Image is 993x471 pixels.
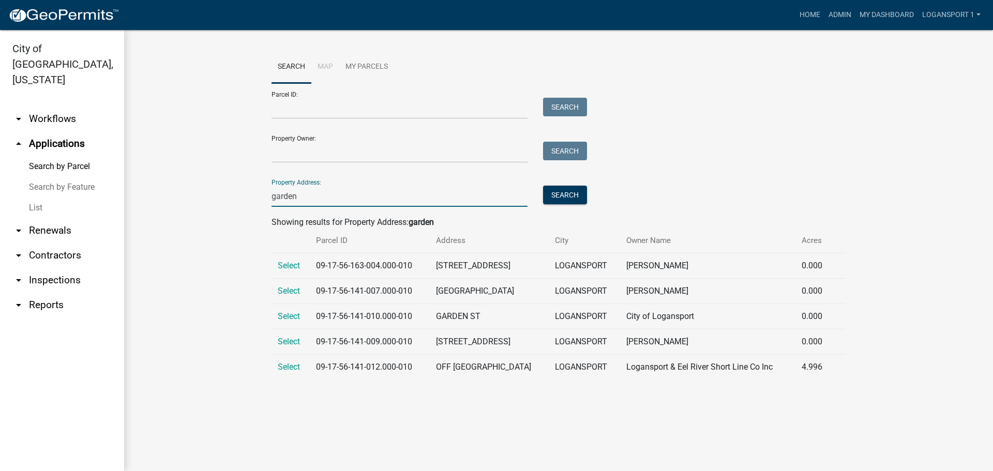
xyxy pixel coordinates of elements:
td: [PERSON_NAME] [620,279,795,304]
td: LOGANSPORT [549,304,620,329]
i: arrow_drop_down [12,299,25,311]
strong: garden [409,217,434,227]
button: Search [543,186,587,204]
td: City of Logansport [620,304,795,329]
th: Owner Name [620,229,795,253]
td: [GEOGRAPHIC_DATA] [430,279,549,304]
td: [PERSON_NAME] [620,329,795,355]
td: 09-17-56-141-012.000-010 [310,355,430,380]
a: Home [795,5,824,25]
button: Search [543,142,587,160]
td: LOGANSPORT [549,253,620,279]
td: [STREET_ADDRESS] [430,253,549,279]
td: LOGANSPORT [549,355,620,380]
i: arrow_drop_down [12,224,25,237]
th: City [549,229,620,253]
td: 0.000 [795,329,832,355]
a: Select [278,362,300,372]
td: [PERSON_NAME] [620,253,795,279]
th: Address [430,229,549,253]
a: Logansport 1 [918,5,985,25]
td: 09-17-56-141-007.000-010 [310,279,430,304]
i: arrow_drop_down [12,113,25,125]
td: GARDEN ST [430,304,549,329]
th: Parcel ID [310,229,430,253]
div: Showing results for Property Address: [272,216,846,229]
td: Logansport & Eel River Short Line Co Inc [620,355,795,380]
th: Acres [795,229,832,253]
a: Select [278,261,300,270]
i: arrow_drop_up [12,138,25,150]
a: Select [278,337,300,346]
a: Select [278,311,300,321]
td: LOGANSPORT [549,329,620,355]
a: Admin [824,5,855,25]
td: 0.000 [795,279,832,304]
button: Search [543,98,587,116]
td: LOGANSPORT [549,279,620,304]
td: 09-17-56-141-009.000-010 [310,329,430,355]
i: arrow_drop_down [12,249,25,262]
a: My Dashboard [855,5,918,25]
a: Search [272,51,311,84]
a: Select [278,286,300,296]
td: 0.000 [795,253,832,279]
i: arrow_drop_down [12,274,25,286]
td: 09-17-56-163-004.000-010 [310,253,430,279]
td: 0.000 [795,304,832,329]
td: 4.996 [795,355,832,380]
td: [STREET_ADDRESS] [430,329,549,355]
td: 09-17-56-141-010.000-010 [310,304,430,329]
td: OFF [GEOGRAPHIC_DATA] [430,355,549,380]
a: My Parcels [339,51,394,84]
